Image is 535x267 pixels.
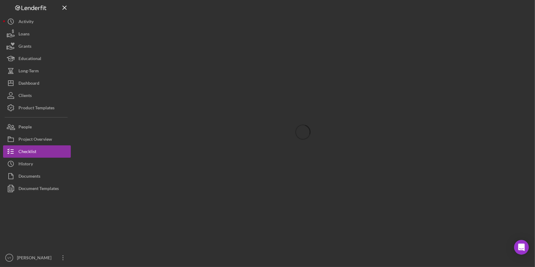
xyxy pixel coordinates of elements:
div: Grants [18,40,31,54]
div: Dashboard [18,77,39,91]
div: Clients [18,89,32,103]
div: Activity [18,15,34,29]
button: VT[PERSON_NAME] [3,252,71,264]
div: History [18,158,33,172]
div: Long-Term [18,65,39,79]
button: Long-Term [3,65,71,77]
button: Checklist [3,145,71,158]
div: Open Intercom Messenger [514,240,529,255]
button: People [3,121,71,133]
button: Documents [3,170,71,182]
button: Educational [3,52,71,65]
div: Documents [18,170,40,184]
div: Project Overview [18,133,52,147]
button: Activity [3,15,71,28]
div: Educational [18,52,41,66]
button: Clients [3,89,71,102]
button: History [3,158,71,170]
div: Document Templates [18,182,59,196]
div: [PERSON_NAME] [15,252,55,265]
div: Loans [18,28,30,42]
div: Checklist [18,145,36,159]
button: Document Templates [3,182,71,195]
button: Grants [3,40,71,52]
div: Product Templates [18,102,54,115]
div: People [18,121,32,135]
button: Loans [3,28,71,40]
text: VT [7,256,11,260]
button: Project Overview [3,133,71,145]
button: Dashboard [3,77,71,89]
button: Product Templates [3,102,71,114]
